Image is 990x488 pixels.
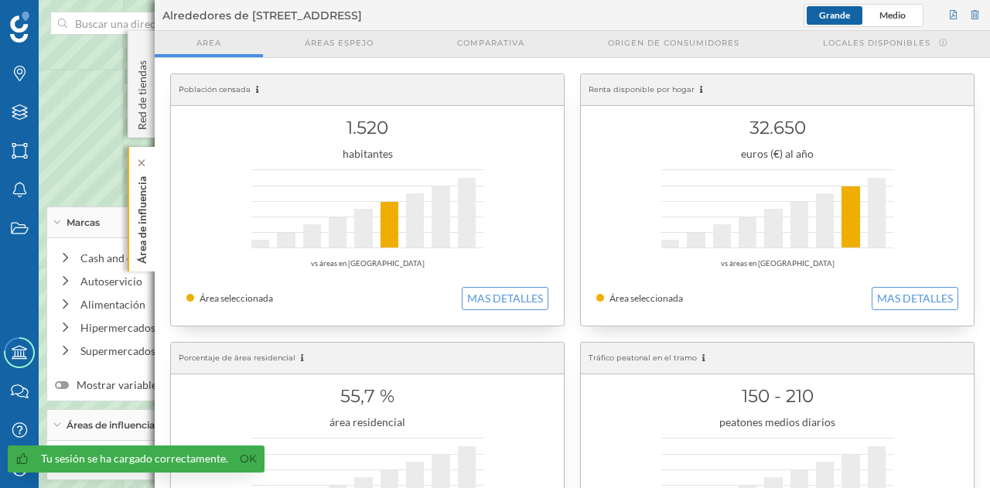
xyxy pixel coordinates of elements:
[819,9,850,21] span: Grande
[171,74,564,106] div: Población censada
[596,415,958,430] div: peatones medios diarios
[186,381,548,411] h1: 55,7 %
[186,256,548,271] div: vs áreas en [GEOGRAPHIC_DATA]
[80,296,249,312] div: Alimentación
[67,216,100,230] span: Marcas
[135,54,150,130] p: Red de tiendas
[462,287,548,310] button: MAS DETALLES
[55,377,372,393] label: Mostrar variables internas al pasar el ratón sobre el marcador
[186,113,548,142] h1: 1.520
[162,8,362,23] span: Alrededores de [STREET_ADDRESS]
[305,37,374,49] span: Áreas espejo
[171,343,564,374] div: Porcentaje de área residencial
[581,343,974,374] div: Tráfico peatonal en el tramo
[135,170,150,264] p: Área de influencia
[581,74,974,106] div: Renta disponible por hogar
[80,250,249,266] div: Cash and carry
[31,11,86,25] span: Soporte
[67,418,155,432] span: Áreas de influencia
[236,450,261,468] a: Ok
[879,9,906,21] span: Medio
[608,37,739,49] span: Origen de consumidores
[596,146,958,162] div: euros (€) al año
[10,12,29,43] img: Geoblink Logo
[596,256,958,271] div: vs áreas en [GEOGRAPHIC_DATA]
[80,343,249,359] div: Supermercados
[596,113,958,142] h1: 32.650
[186,415,548,430] div: área residencial
[609,292,683,304] span: Área seleccionada
[186,146,548,162] div: habitantes
[80,273,249,289] div: Autoservicio
[596,381,958,411] h1: 150 - 210
[80,319,249,336] div: Hipermercados
[823,37,930,49] span: Locales disponibles
[457,37,524,49] span: Comparativa
[196,37,221,49] span: Area
[41,451,228,466] div: Tu sesión se ha cargado correctamente.
[200,292,273,304] span: Área seleccionada
[872,287,958,310] button: MAS DETALLES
